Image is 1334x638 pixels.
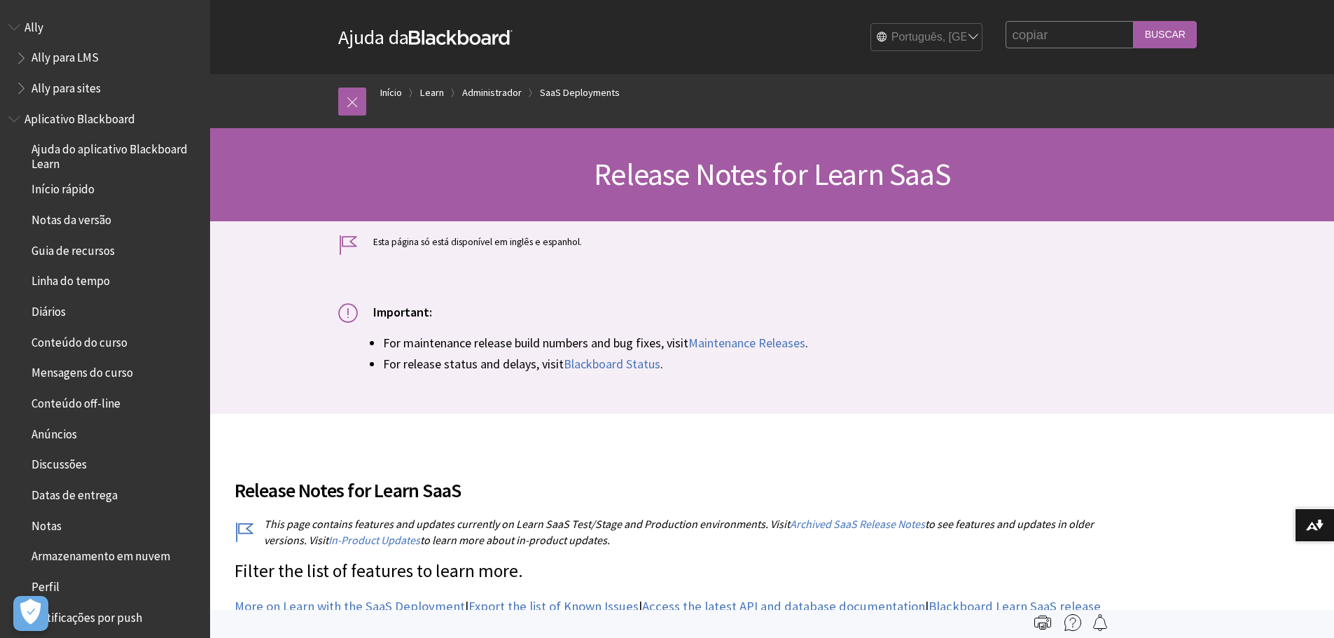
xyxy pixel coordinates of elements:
span: Ajuda do aplicativo Blackboard Learn [32,138,200,171]
a: In-Product Updates [328,533,420,548]
a: SaaS Deployments [540,84,620,102]
li: For release status and delays, visit . [383,354,1207,373]
a: Archived SaaS Release Notes [790,517,925,532]
span: Linha do tempo [32,270,110,289]
span: Guia de recursos [32,239,115,258]
span: Release Notes for Learn SaaS [594,155,950,193]
span: Início rápido [32,178,95,197]
img: More help [1064,614,1081,631]
span: Ally para sites [32,76,101,95]
span: Datas de entrega [32,483,118,502]
span: Conteúdo do curso [32,331,127,349]
img: Print [1034,614,1051,631]
span: Discussões [32,453,87,472]
span: Notas [32,514,62,533]
a: Access the latest API and database documentation [642,598,925,615]
a: Ajuda daBlackboard [338,25,513,50]
strong: Blackboard [409,30,513,45]
span: Notificações por push [32,606,142,625]
a: Início [380,84,402,102]
span: Aplicativo Blackboard [25,107,135,126]
img: Follow this page [1092,614,1109,631]
span: Notas da versão [32,208,111,227]
span: Anúncios [32,422,77,441]
button: Abrir preferências [13,596,48,631]
span: Ally [25,15,43,34]
a: Administrador [462,84,522,102]
span: Perfil [32,575,60,594]
a: Blackboard Status [564,356,660,373]
span: Diários [32,300,66,319]
span: Mensagens do curso [32,361,133,380]
span: Conteúdo off-line [32,391,120,410]
h2: Release Notes for Learn SaaS [235,459,1103,505]
a: Export the list of Known Issues [468,598,639,615]
p: This page contains features and updates currently on Learn SaaS Test/Stage and Production environ... [235,516,1103,548]
nav: Book outline for Anthology Ally Help [8,15,202,100]
span: Ally para LMS [32,46,99,65]
span: Important: [373,304,432,320]
a: Learn [420,84,444,102]
p: | | | | [235,597,1103,634]
select: Site Language Selector [871,24,983,52]
p: Filter the list of features to learn more. [235,559,1103,584]
input: Buscar [1134,21,1197,48]
a: More on Learn with the SaaS Deployment [235,598,465,615]
li: For maintenance release build numbers and bug fixes, visit . [383,333,1207,352]
p: Esta página só está disponível em inglês e espanhol. [338,235,1207,249]
span: Armazenamento em nuvem [32,545,170,564]
a: Maintenance Releases [688,335,805,352]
